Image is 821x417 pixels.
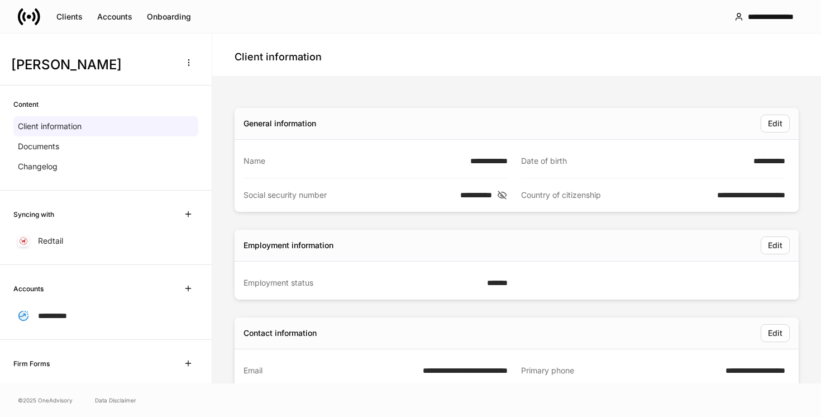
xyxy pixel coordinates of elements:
[235,50,322,64] h4: Client information
[13,136,198,157] a: Documents
[49,8,90,26] button: Clients
[761,324,790,342] button: Edit
[521,365,719,377] div: Primary phone
[13,209,54,220] h6: Syncing with
[244,277,480,288] div: Employment status
[11,56,173,74] h3: [PERSON_NAME]
[521,155,747,167] div: Date of birth
[761,115,790,132] button: Edit
[13,99,39,110] h6: Content
[147,13,191,21] div: Onboarding
[95,396,136,405] a: Data Disclaimer
[244,365,416,376] div: Email
[18,121,82,132] p: Client information
[244,155,464,167] div: Name
[13,283,44,294] h6: Accounts
[140,8,198,26] button: Onboarding
[56,13,83,21] div: Clients
[18,161,58,172] p: Changelog
[13,231,198,251] a: Redtail
[768,329,782,337] div: Edit
[244,189,454,201] div: Social security number
[244,328,317,339] div: Contact information
[768,120,782,127] div: Edit
[13,157,198,177] a: Changelog
[97,13,132,21] div: Accounts
[768,241,782,249] div: Edit
[18,396,73,405] span: © 2025 OneAdvisory
[761,236,790,254] button: Edit
[13,116,198,136] a: Client information
[521,189,710,201] div: Country of citizenship
[38,235,63,247] p: Redtail
[244,118,316,129] div: General information
[18,141,59,152] p: Documents
[13,358,50,369] h6: Firm Forms
[244,240,333,251] div: Employment information
[90,8,140,26] button: Accounts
